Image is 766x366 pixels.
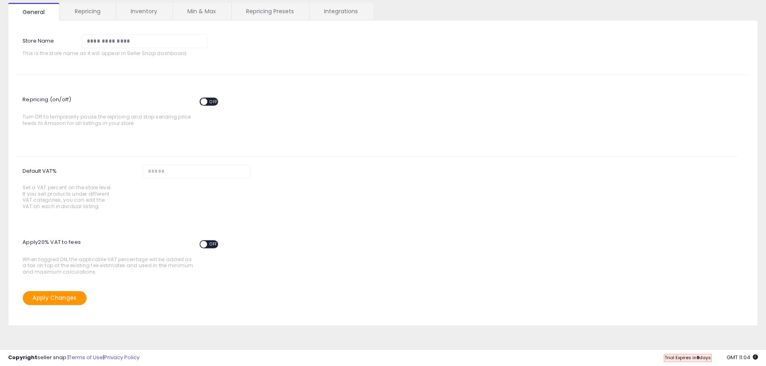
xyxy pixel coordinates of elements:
button: Apply Changes [23,291,87,305]
span: Repricing (on/off) [23,92,226,114]
a: Inventory [116,3,172,20]
a: General [8,3,60,20]
span: Apply 20 % VAT to fees [23,234,226,256]
b: 9 [696,354,699,361]
a: Repricing Presets [232,3,308,20]
label: Default VAT% [16,165,137,213]
span: This is the store name as it will appear in Seller Snap dashboard. [23,50,213,56]
a: Repricing [60,3,115,20]
div: seller snap | | [8,354,140,362]
span: Set a VAT percent on the store level. If you sell products under different VAT categories, you ca... [23,184,115,209]
span: Turn Off to temporarily pause the repricing and stop sending price feeds to Amazon for all listin... [23,94,195,126]
span: 2025-09-16 11:04 GMT [727,354,758,361]
label: Store Name [16,35,76,45]
span: OFF [207,241,220,248]
strong: Copyright [8,354,37,361]
a: Min & Max [173,3,230,20]
a: Privacy Policy [104,354,140,361]
a: Integrations [310,3,372,20]
span: When toggled ON, the applicable VAT percentage will be added as a tax on top of the existing fee ... [23,236,195,275]
a: Terms of Use [69,354,103,361]
span: OFF [207,98,220,105]
span: Trial Expires in days [665,354,711,361]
